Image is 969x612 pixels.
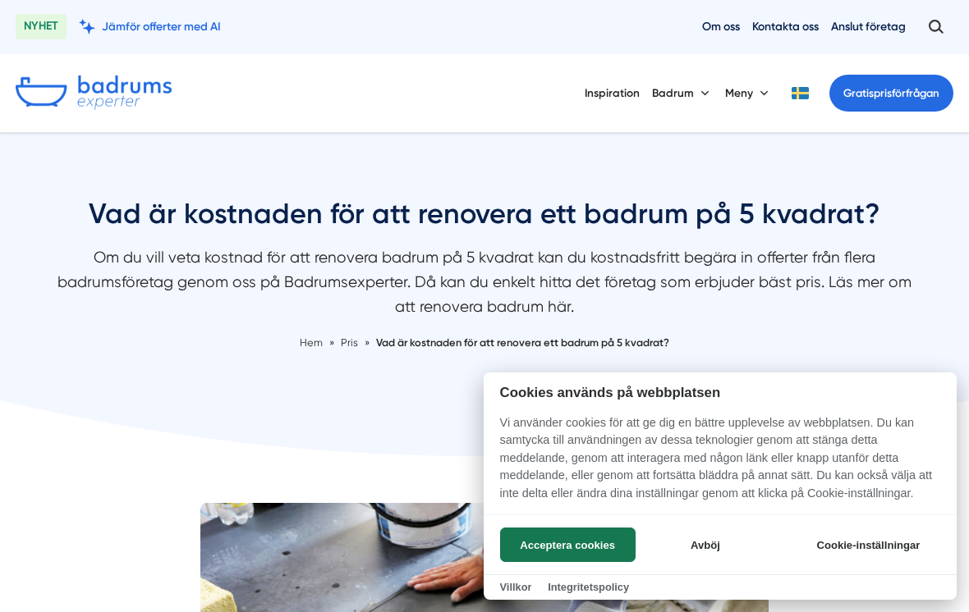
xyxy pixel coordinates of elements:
a: Villkor [500,581,532,593]
h2: Cookies används på webbplatsen [484,385,957,400]
button: Acceptera cookies [500,528,636,562]
p: Vi använder cookies för att ge dig en bättre upplevelse av webbplatsen. Du kan samtycka till anvä... [484,414,957,514]
a: Integritetspolicy [548,581,629,593]
button: Cookie-inställningar [797,528,940,562]
button: Avböj [640,528,770,562]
